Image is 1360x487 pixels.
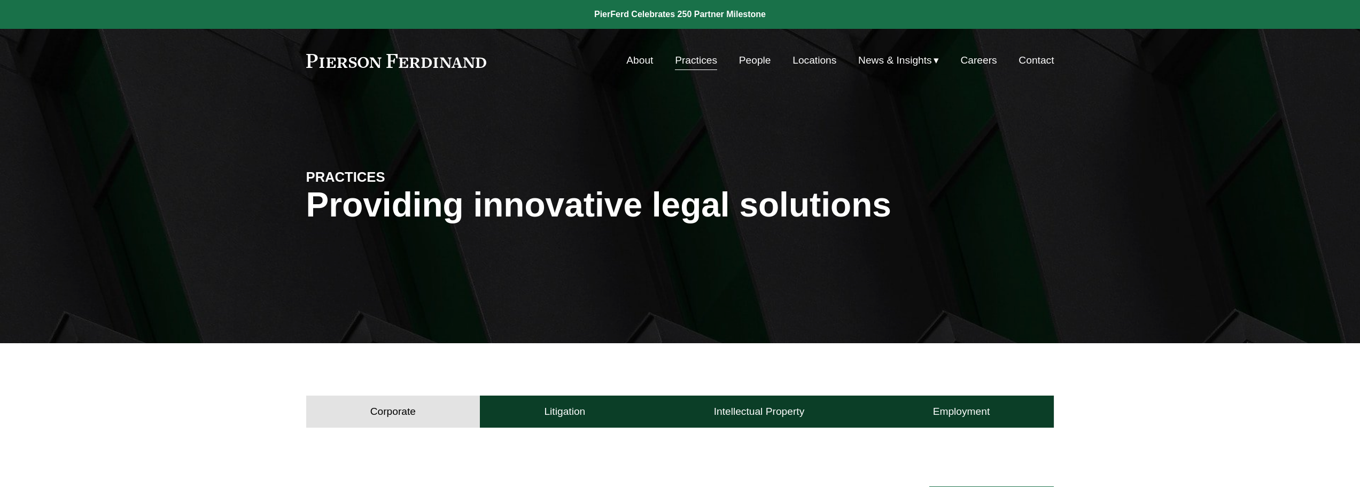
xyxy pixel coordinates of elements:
[544,405,585,418] h4: Litigation
[306,185,1054,225] h1: Providing innovative legal solutions
[960,50,997,71] a: Careers
[858,51,932,70] span: News & Insights
[370,405,416,418] h4: Corporate
[739,50,771,71] a: People
[626,50,653,71] a: About
[1019,50,1054,71] a: Contact
[306,168,493,185] h4: PRACTICES
[792,50,836,71] a: Locations
[858,50,939,71] a: folder dropdown
[933,405,990,418] h4: Employment
[714,405,805,418] h4: Intellectual Property
[675,50,717,71] a: Practices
